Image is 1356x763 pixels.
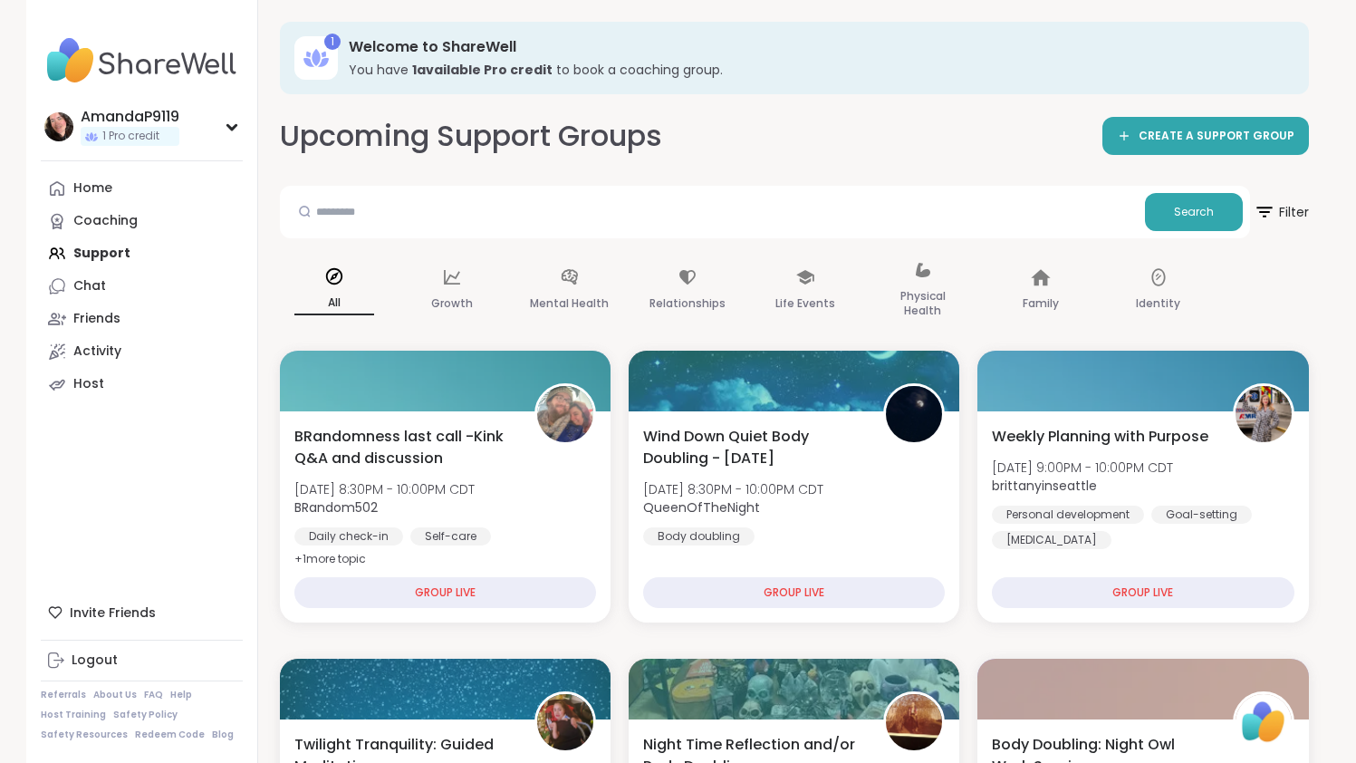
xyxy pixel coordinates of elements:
[1145,193,1243,231] button: Search
[992,531,1111,549] div: [MEDICAL_DATA]
[294,498,378,517] b: BRandom502
[1151,506,1252,524] div: Goal-setting
[886,694,942,750] img: Steven6560
[294,480,475,498] span: [DATE] 8:30PM - 10:00PM CDT
[144,689,163,701] a: FAQ
[992,477,1097,495] b: brittanyinseattle
[41,596,243,629] div: Invite Friends
[537,386,593,442] img: BRandom502
[41,270,243,303] a: Chat
[294,292,374,315] p: All
[294,577,596,608] div: GROUP LIVE
[93,689,137,701] a: About Us
[73,179,112,198] div: Home
[431,293,473,314] p: Growth
[349,61,1284,79] h3: You have to book a coaching group.
[883,285,963,322] p: Physical Health
[643,527,755,546] div: Body doubling
[41,368,243,401] a: Host
[212,729,234,741] a: Blog
[992,426,1208,448] span: Weekly Planning with Purpose
[41,205,243,237] a: Coaching
[294,527,403,546] div: Daily check-in
[992,459,1173,477] span: [DATE] 9:00PM - 10:00PM CDT
[1174,204,1214,220] span: Search
[643,498,760,517] b: QueenOfTheNight
[41,709,106,721] a: Host Training
[41,689,86,701] a: Referrals
[73,375,104,393] div: Host
[775,293,835,314] p: Life Events
[1236,386,1292,442] img: brittanyinseattle
[72,652,118,670] div: Logout
[992,577,1293,608] div: GROUP LIVE
[992,506,1144,524] div: Personal development
[41,644,243,677] a: Logout
[81,107,179,127] div: AmandaP9119
[410,527,491,546] div: Self-care
[537,694,593,750] img: Jasmine95
[1102,117,1309,155] a: CREATE A SUPPORT GROUP
[1254,186,1309,238] button: Filter
[1023,293,1059,314] p: Family
[1236,694,1292,750] img: ShareWell
[643,577,945,608] div: GROUP LIVE
[530,293,609,314] p: Mental Health
[649,293,726,314] p: Relationships
[41,729,128,741] a: Safety Resources
[73,212,138,230] div: Coaching
[886,386,942,442] img: QueenOfTheNight
[643,480,823,498] span: [DATE] 8:30PM - 10:00PM CDT
[41,303,243,335] a: Friends
[44,112,73,141] img: AmandaP9119
[412,61,553,79] b: 1 available Pro credit
[41,335,243,368] a: Activity
[1139,129,1294,144] span: CREATE A SUPPORT GROUP
[113,709,178,721] a: Safety Policy
[135,729,205,741] a: Redeem Code
[1254,190,1309,234] span: Filter
[73,310,120,328] div: Friends
[41,172,243,205] a: Home
[1136,293,1180,314] p: Identity
[102,129,159,144] span: 1 Pro credit
[170,689,192,701] a: Help
[41,29,243,92] img: ShareWell Nav Logo
[280,116,662,157] h2: Upcoming Support Groups
[73,277,106,295] div: Chat
[294,426,515,469] span: BRandomness last call -Kink Q&A and discussion
[324,34,341,50] div: 1
[643,426,863,469] span: Wind Down Quiet Body Doubling - [DATE]
[73,343,121,361] div: Activity
[349,37,1284,57] h3: Welcome to ShareWell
